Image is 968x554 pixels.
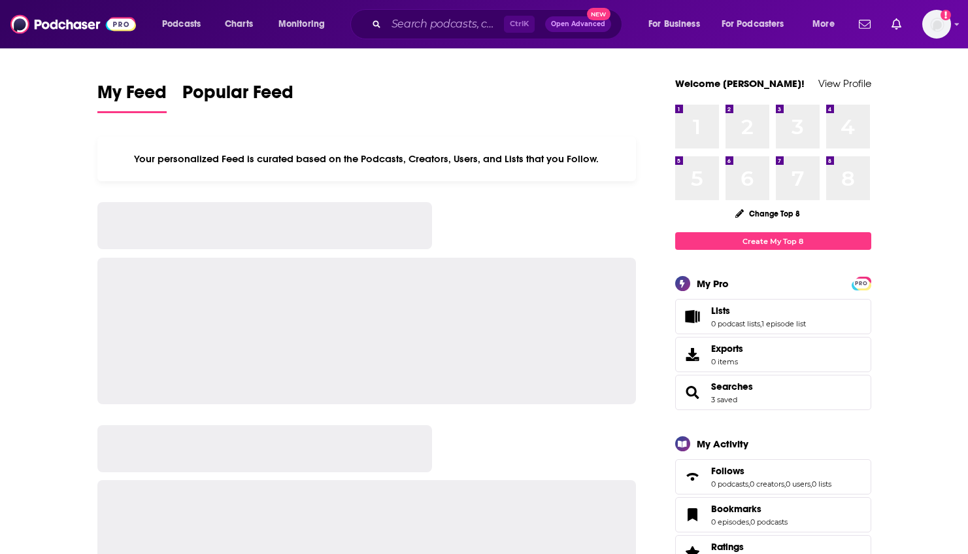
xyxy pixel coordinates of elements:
button: open menu [639,14,716,35]
a: Show notifications dropdown [854,13,876,35]
span: , [810,479,812,489]
span: , [784,479,786,489]
span: , [760,319,761,328]
a: Searches [680,383,706,402]
svg: Add a profile image [941,10,951,20]
a: Ratings [711,541,788,553]
a: Exports [675,337,871,372]
span: Ctrl K [504,16,535,33]
a: My Feed [97,81,167,113]
div: Your personalized Feed is curated based on the Podcasts, Creators, Users, and Lists that you Follow. [97,137,637,181]
span: Monitoring [278,15,325,33]
a: View Profile [818,77,871,90]
a: 0 podcast lists [711,319,760,328]
button: open menu [153,14,218,35]
span: My Feed [97,81,167,111]
span: Exports [711,343,743,355]
span: More [812,15,835,33]
span: Searches [675,375,871,410]
span: Lists [675,299,871,334]
a: 0 episodes [711,517,749,527]
span: New [587,8,610,20]
span: 0 items [711,357,743,366]
a: 0 users [786,479,810,489]
a: Follows [711,465,831,477]
span: Follows [711,465,744,477]
a: 0 lists [812,479,831,489]
a: 3 saved [711,395,737,404]
a: Follows [680,468,706,486]
a: Popular Feed [182,81,293,113]
button: Change Top 8 [727,205,809,222]
a: Create My Top 8 [675,232,871,250]
a: Searches [711,381,753,392]
a: 0 podcasts [711,479,748,489]
span: Lists [711,305,730,317]
span: Ratings [711,541,744,553]
span: , [749,517,750,527]
span: For Podcasters [722,15,784,33]
a: 1 episode list [761,319,806,328]
a: Show notifications dropdown [886,13,907,35]
span: Logged in as WE_Broadcast [922,10,951,39]
span: Charts [225,15,253,33]
div: Search podcasts, credits, & more... [363,9,635,39]
div: My Pro [697,277,729,290]
a: Charts [216,14,261,35]
button: Open AdvancedNew [545,16,611,32]
button: Show profile menu [922,10,951,39]
a: Bookmarks [711,503,788,515]
button: open menu [803,14,851,35]
span: Exports [680,345,706,364]
img: User Profile [922,10,951,39]
span: Podcasts [162,15,201,33]
span: Open Advanced [551,21,605,27]
span: , [748,479,750,489]
a: 0 podcasts [750,517,788,527]
span: Follows [675,459,871,494]
div: My Activity [697,438,748,450]
a: Welcome [PERSON_NAME]! [675,77,805,90]
span: For Business [648,15,700,33]
a: Lists [680,307,706,326]
input: Search podcasts, credits, & more... [386,14,504,35]
img: Podchaser - Follow, Share and Rate Podcasts [10,12,136,37]
a: Lists [711,305,806,317]
span: Popular Feed [182,81,293,111]
button: open menu [713,14,803,35]
span: Bookmarks [675,497,871,532]
a: PRO [854,278,869,288]
a: Bookmarks [680,506,706,524]
span: Bookmarks [711,503,761,515]
button: open menu [269,14,342,35]
a: 0 creators [750,479,784,489]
